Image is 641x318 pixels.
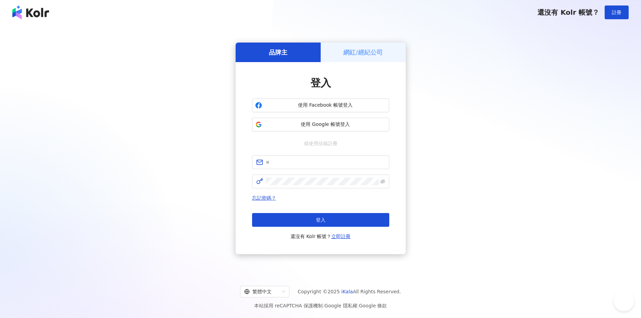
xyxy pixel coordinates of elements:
[605,5,629,19] button: 註冊
[252,98,389,112] button: 使用 Facebook 帳號登入
[310,77,331,89] span: 登入
[359,303,387,308] a: Google 條款
[252,195,276,201] a: 忘記密碼？
[357,303,359,308] span: |
[290,232,351,240] span: 還沒有 Kolr 帳號？
[265,121,386,128] span: 使用 Google 帳號登入
[612,10,621,15] span: 註冊
[254,302,387,310] span: 本站採用 reCAPTCHA 保護機制
[12,5,49,19] img: logo
[537,8,599,16] span: 還沒有 Kolr 帳號？
[380,179,385,184] span: eye-invisible
[316,217,325,223] span: 登入
[269,48,287,57] h5: 品牌主
[244,286,279,297] div: 繁體中文
[323,303,324,308] span: |
[252,118,389,131] button: 使用 Google 帳號登入
[265,102,386,109] span: 使用 Facebook 帳號登入
[324,303,357,308] a: Google 隱私權
[341,289,353,294] a: iKala
[343,48,383,57] h5: 網紅/經紀公司
[298,287,401,296] span: Copyright © 2025 All Rights Reserved.
[331,234,351,239] a: 立即註冊
[299,140,342,147] span: 或使用信箱註冊
[614,297,634,317] iframe: Toggle Customer Support
[252,213,389,227] button: 登入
